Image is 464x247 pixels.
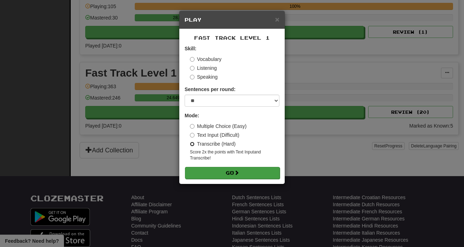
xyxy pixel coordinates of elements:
[190,56,221,63] label: Vocabulary
[190,75,195,79] input: Speaking
[185,167,280,179] button: Go
[190,123,246,130] label: Multiple Choice (Easy)
[190,131,239,139] label: Text Input (Difficult)
[190,73,217,80] label: Speaking
[190,57,195,62] input: Vocabulary
[185,113,199,118] strong: Mode:
[190,149,279,161] small: Score 2x the points with Text Input and Transcribe !
[275,15,279,23] span: ×
[190,140,236,147] label: Transcribe (Hard)
[190,64,217,72] label: Listening
[194,35,270,41] span: Fast Track Level 1
[190,124,195,129] input: Multiple Choice (Easy)
[185,16,279,23] h5: Play
[185,46,196,51] strong: Skill:
[190,142,195,146] input: Transcribe (Hard)
[190,133,195,137] input: Text Input (Difficult)
[275,16,279,23] button: Close
[185,86,236,93] label: Sentences per round:
[190,66,195,71] input: Listening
